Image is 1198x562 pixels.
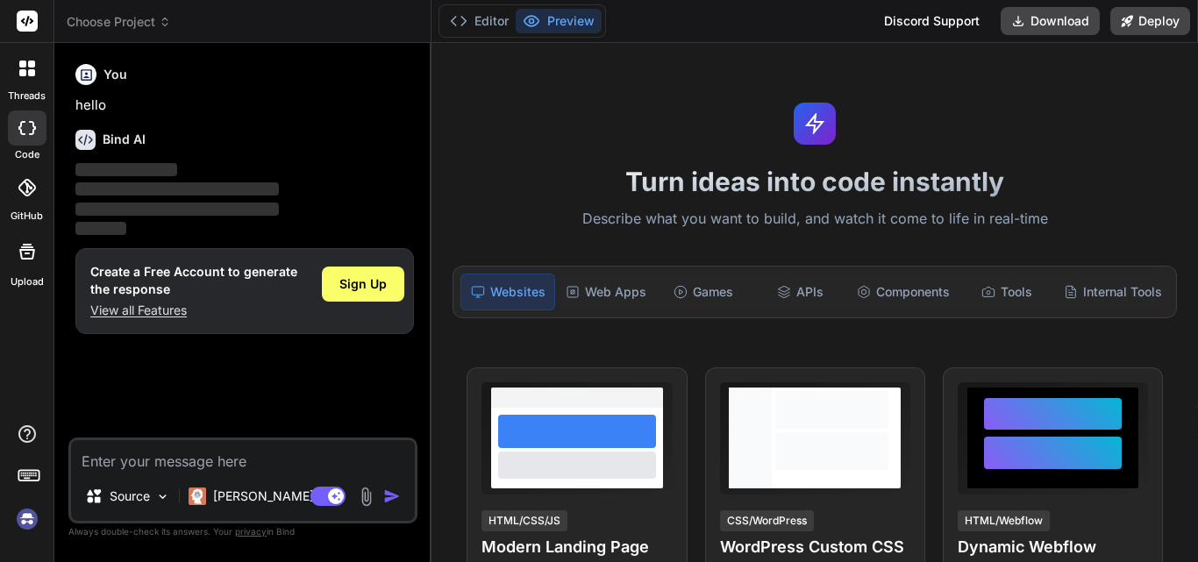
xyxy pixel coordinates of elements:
[75,222,126,235] span: ‌
[874,7,990,35] div: Discord Support
[103,66,127,83] h6: You
[720,510,814,531] div: CSS/WordPress
[958,510,1050,531] div: HTML/Webflow
[1001,7,1100,35] button: Download
[753,274,846,310] div: APIs
[8,89,46,103] label: threads
[11,274,44,289] label: Upload
[75,163,177,176] span: ‌
[68,523,417,540] p: Always double-check its answers. Your in Bind
[442,208,1187,231] p: Describe what you want to build, and watch it come to life in real-time
[1110,7,1190,35] button: Deploy
[189,487,206,505] img: Claude 4 Sonnet
[1057,274,1169,310] div: Internal Tools
[383,487,401,505] img: icon
[15,147,39,162] label: code
[103,131,146,148] h6: Bind AI
[481,535,672,559] h4: Modern Landing Page
[75,182,279,196] span: ‌
[75,203,279,216] span: ‌
[481,510,567,531] div: HTML/CSS/JS
[960,274,1053,310] div: Tools
[850,274,957,310] div: Components
[559,274,653,310] div: Web Apps
[213,487,344,505] p: [PERSON_NAME] 4 S..
[339,275,387,293] span: Sign Up
[11,209,43,224] label: GitHub
[67,13,171,31] span: Choose Project
[442,166,1187,197] h1: Turn ideas into code instantly
[516,9,602,33] button: Preview
[90,263,297,298] h1: Create a Free Account to generate the response
[657,274,750,310] div: Games
[235,526,267,537] span: privacy
[443,9,516,33] button: Editor
[356,487,376,507] img: attachment
[155,489,170,504] img: Pick Models
[12,504,42,534] img: signin
[720,535,910,559] h4: WordPress Custom CSS
[460,274,555,310] div: Websites
[75,96,414,116] p: hello
[90,302,297,319] p: View all Features
[110,487,150,505] p: Source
